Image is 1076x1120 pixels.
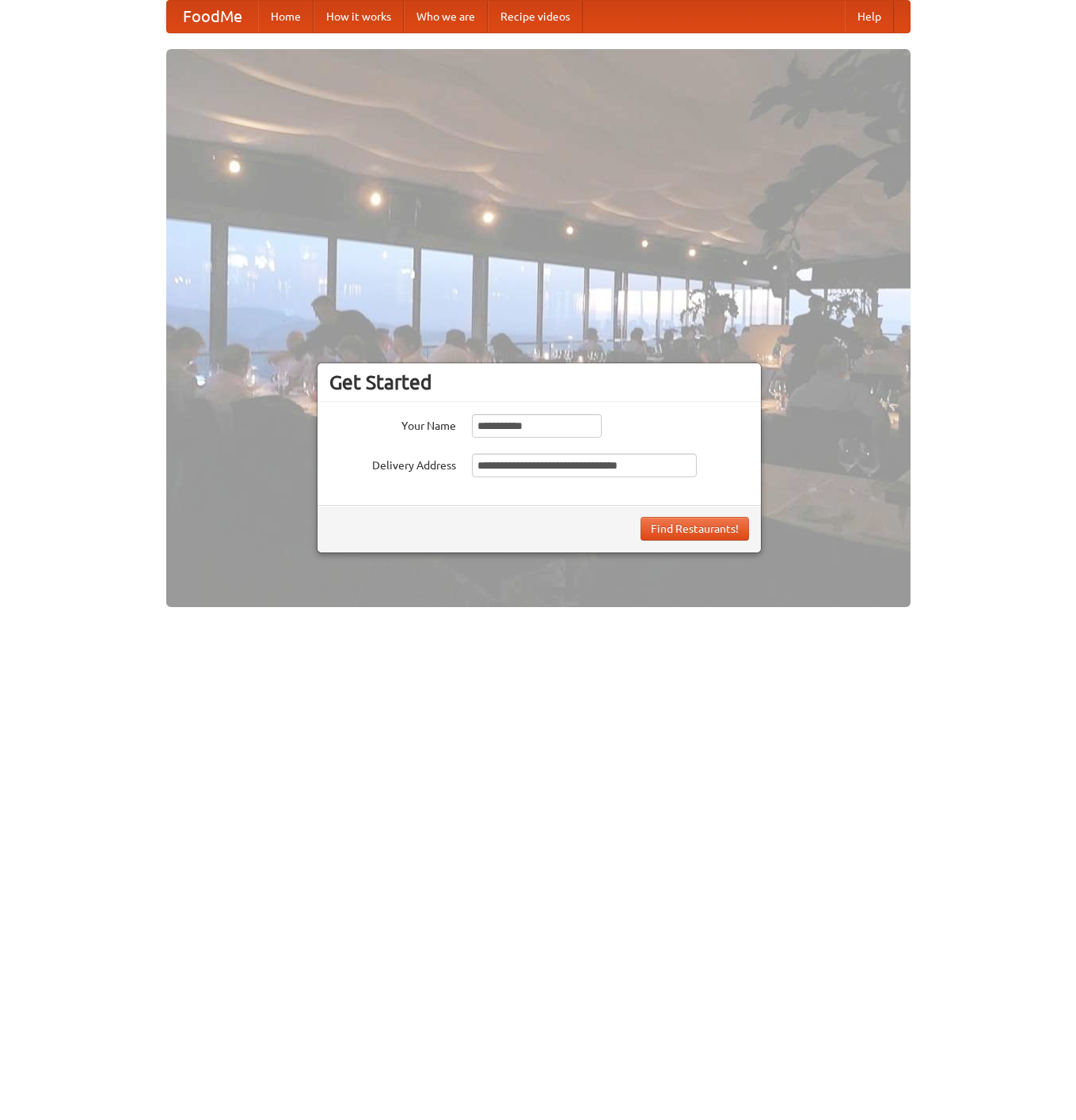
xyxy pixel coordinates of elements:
button: Find Restaurants! [641,517,749,541]
label: Your Name [329,414,456,434]
a: Home [258,1,314,32]
a: Who we are [404,1,488,32]
h3: Get Started [329,370,749,394]
a: FoodMe [167,1,258,32]
a: How it works [314,1,404,32]
a: Help [845,1,894,32]
label: Delivery Address [329,454,456,473]
a: Recipe videos [488,1,583,32]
